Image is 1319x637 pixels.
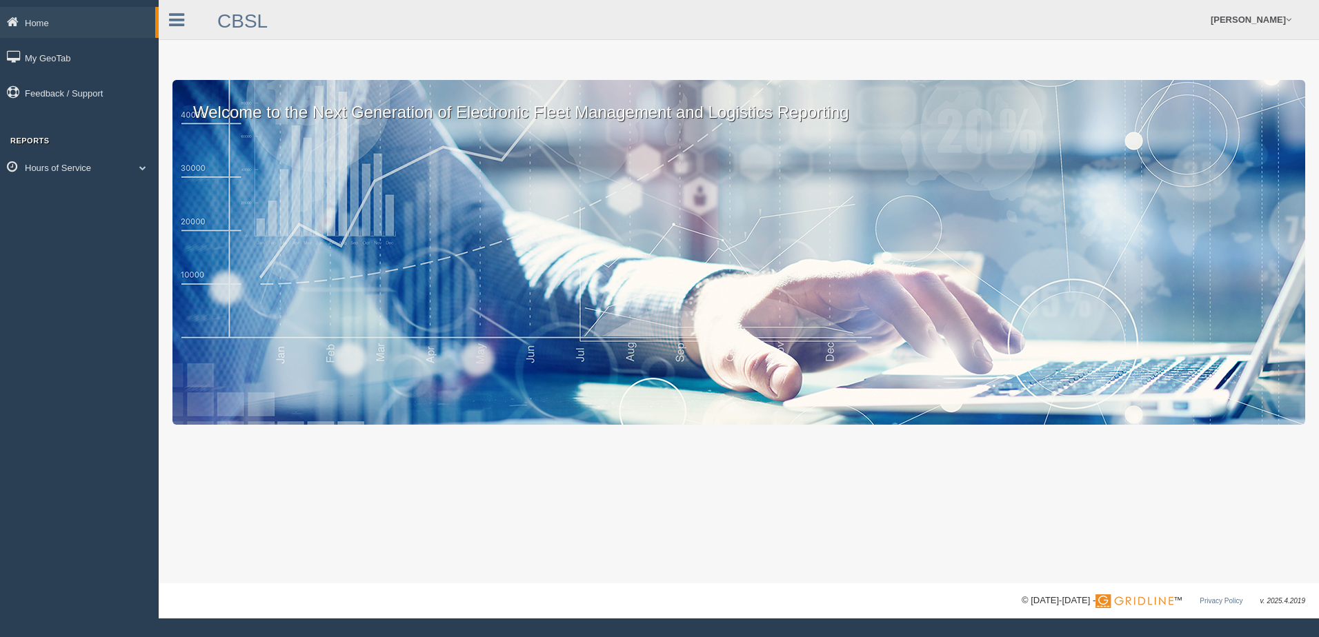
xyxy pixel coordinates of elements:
[1095,594,1173,608] img: Gridline
[217,10,268,32] a: CBSL
[1022,594,1305,608] div: © [DATE]-[DATE] - ™
[172,80,1305,124] p: Welcome to the Next Generation of Electronic Fleet Management and Logistics Reporting
[1200,597,1242,605] a: Privacy Policy
[1260,597,1305,605] span: v. 2025.4.2019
